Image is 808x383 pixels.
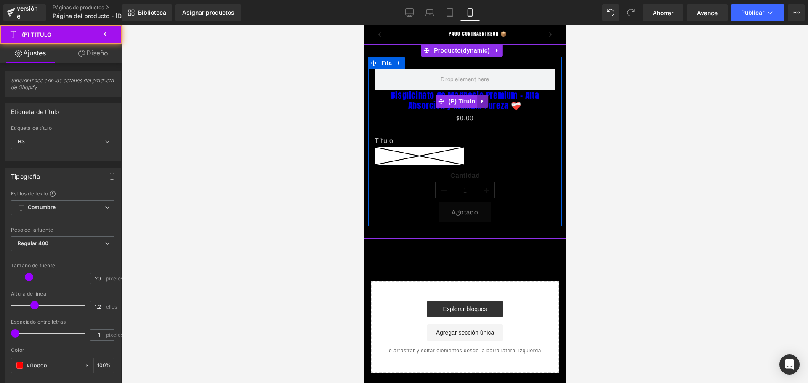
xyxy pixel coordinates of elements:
[602,4,619,21] button: Deshacer
[106,362,111,368] font: %
[18,138,25,145] font: H3
[687,4,728,21] a: Avance
[399,4,420,21] a: De oficina
[53,4,104,11] font: Páginas de productos
[79,280,123,287] font: Explorar bloques
[23,49,46,57] font: Ajustes
[731,4,784,21] button: Publicar
[11,65,191,85] a: Bisglicinato de Magnesio Premium – Alta Absorción y Máxima Pureza ❤️‍🩹
[17,34,28,41] font: Fila
[27,63,175,87] font: Bisglicinato de Magnesio Premium – Alta Absorción y Máxima Pureza ❤️‍🩹
[72,304,130,311] font: Agregar sección única
[22,31,51,38] font: (P) Título
[11,125,52,131] font: Etiqueta de título
[622,4,639,21] button: Rehacer
[788,4,805,21] button: Más
[11,173,40,180] font: Tipografía
[11,347,24,353] font: Color
[106,304,117,310] font: ellos
[128,19,139,32] a: Expandir / Contraer
[75,177,127,197] button: Agotado
[11,319,66,325] font: Espaciado entre letras
[779,354,800,375] div: Abrir Intercom Messenger
[11,108,59,115] font: Etiqueta de título
[460,4,480,21] a: Móvil
[440,4,460,21] a: Tableta
[106,275,123,282] font: píxeles
[70,22,97,29] font: Producto
[653,9,673,16] font: Ahorrar
[11,262,55,269] font: Tamaño de fuente
[11,190,48,197] font: Estilos de texto
[697,9,718,16] font: Avance
[63,44,124,63] a: Diseño
[37,1,190,17] div: 3 de 4
[25,322,177,328] font: o arrastrar y soltar elementos desde la barra lateral izquierda
[420,4,440,21] a: Computadora portátil
[27,361,80,370] input: Color
[18,240,49,246] font: Regular 400
[28,204,56,210] font: Costumbre
[63,275,139,292] a: Explorar bloques
[92,90,110,96] font: $0.00
[3,4,46,21] a: versión 6
[63,299,139,316] a: Agregar sección única
[122,4,172,21] a: Nueva Biblioteca
[85,73,112,79] font: (P) Título
[11,77,114,90] font: Sincronizado con los detalles del producto de Shopify
[138,9,166,16] font: Biblioteca
[86,147,116,154] font: Cantidad
[85,5,143,12] font: PAGO CONTRAENTREGA 📦
[11,227,53,233] font: Peso de la fuente
[53,4,149,11] a: Páginas de productos
[17,5,37,20] font: versión 6
[30,32,41,44] a: Expandir / Contraer
[86,49,108,57] font: Diseño
[106,332,123,338] font: píxeles
[113,70,124,82] a: Expandir / Contraer
[53,12,161,19] font: Página del producto - [DATE] 22:55:22
[741,9,764,16] font: Publicar
[182,9,234,16] font: Asignar productos
[11,291,46,297] font: Altura de línea
[37,1,190,17] div: Anuncio
[11,112,29,119] font: Título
